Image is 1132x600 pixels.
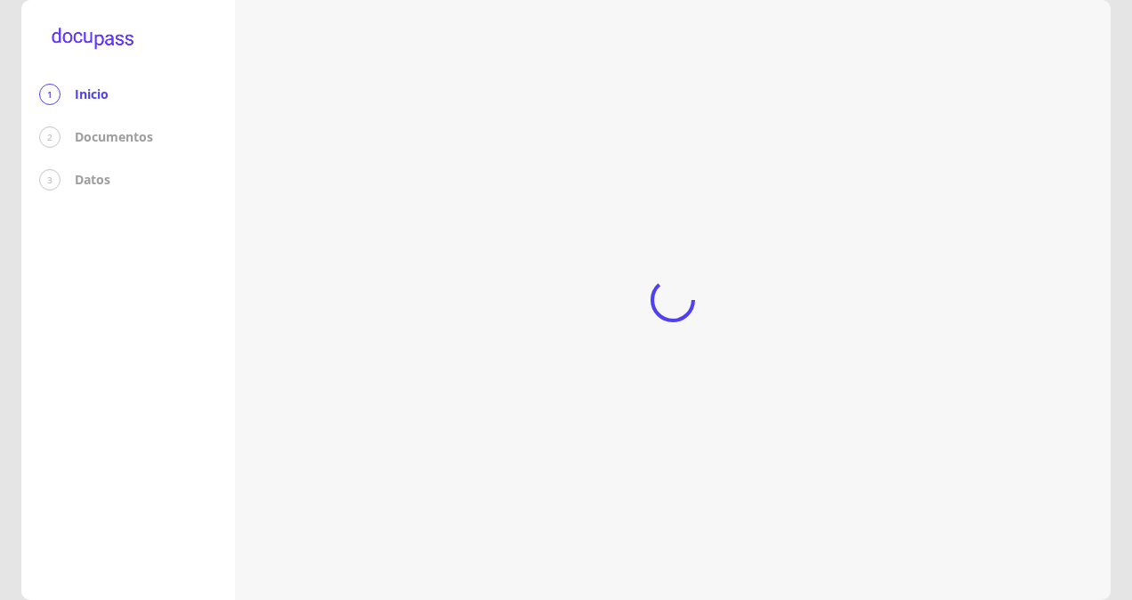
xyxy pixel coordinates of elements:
p: Datos [75,171,110,189]
img: logo [39,18,146,62]
div: 1 [39,84,61,105]
p: Documentos [75,128,153,146]
div: 3 [39,169,61,191]
p: Inicio [75,85,109,103]
div: 2 [39,126,61,148]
